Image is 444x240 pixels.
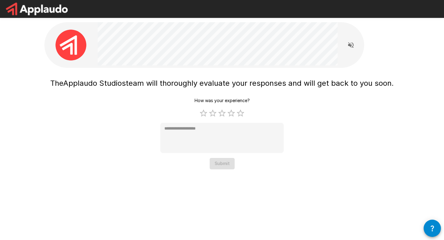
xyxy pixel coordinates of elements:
[345,39,357,51] button: Read questions aloud
[195,97,250,104] p: How was your experience?
[50,79,63,88] span: The
[126,79,394,88] span: team will thoroughly evaluate your responses and will get back to you soon.
[55,30,86,60] img: applaudo_avatar.png
[63,79,126,88] span: Applaudo Studios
